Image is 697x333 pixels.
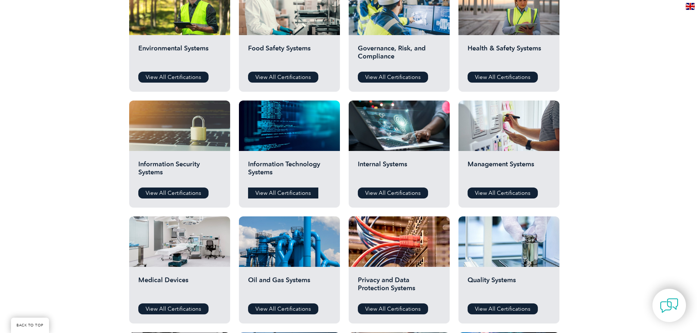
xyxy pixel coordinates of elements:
h2: Governance, Risk, and Compliance [358,44,441,66]
a: View All Certifications [358,303,428,314]
h2: Food Safety Systems [248,44,331,66]
h2: Internal Systems [358,160,441,182]
h2: Health & Safety Systems [468,44,550,66]
a: BACK TO TOP [11,318,49,333]
img: en [686,3,695,10]
h2: Medical Devices [138,276,221,298]
h2: Information Technology Systems [248,160,331,182]
a: View All Certifications [248,188,318,198]
a: View All Certifications [248,72,318,83]
a: View All Certifications [248,303,318,314]
img: contact-chat.png [660,296,678,315]
a: View All Certifications [468,303,538,314]
a: View All Certifications [468,188,538,198]
h2: Oil and Gas Systems [248,276,331,298]
h2: Information Security Systems [138,160,221,182]
h2: Environmental Systems [138,44,221,66]
h2: Privacy and Data Protection Systems [358,276,441,298]
a: View All Certifications [138,303,209,314]
a: View All Certifications [358,188,428,198]
a: View All Certifications [138,72,209,83]
h2: Management Systems [468,160,550,182]
a: View All Certifications [358,72,428,83]
a: View All Certifications [468,72,538,83]
a: View All Certifications [138,188,209,198]
h2: Quality Systems [468,276,550,298]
